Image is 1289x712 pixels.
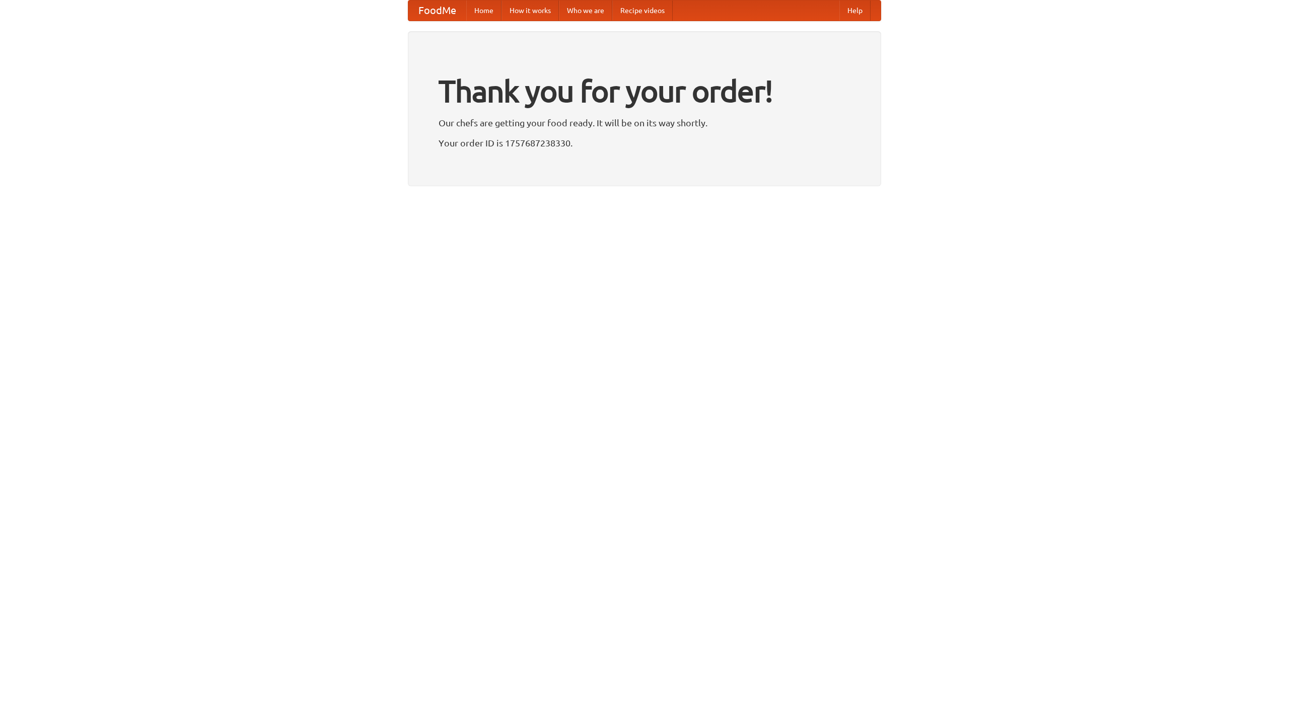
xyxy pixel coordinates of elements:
a: Who we are [559,1,612,21]
a: Help [839,1,871,21]
h1: Thank you for your order! [439,67,850,115]
a: Home [466,1,502,21]
p: Our chefs are getting your food ready. It will be on its way shortly. [439,115,850,130]
a: Recipe videos [612,1,673,21]
p: Your order ID is 1757687238330. [439,135,850,150]
a: How it works [502,1,559,21]
a: FoodMe [408,1,466,21]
